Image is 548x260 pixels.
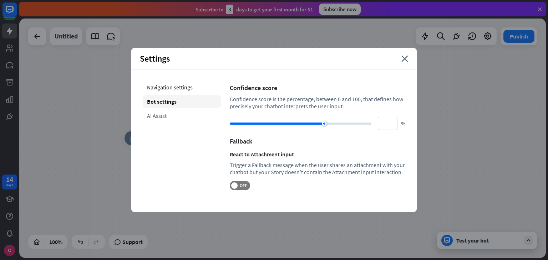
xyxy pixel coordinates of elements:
div: Fallback [230,137,405,145]
div: Untitled [55,27,78,45]
div: Bot settings [143,95,221,108]
span: Settings [140,53,170,64]
button: Publish [503,30,534,43]
div: 14 [6,176,13,183]
div: Confidence score [230,84,405,92]
i: home_2 [129,135,137,142]
button: Open LiveChat chat widget [6,3,27,24]
a: 14 days [2,175,17,189]
i: close [401,56,408,62]
div: Subscribe in days to get your first month for $1 [196,5,313,14]
span: Support [122,236,143,248]
div: AI Assist [143,109,221,122]
div: React to Attachment input [230,151,405,158]
div: days [6,183,13,188]
div: Navigation settings [143,81,221,94]
div: 3 [226,5,233,14]
div: 100% [47,236,65,248]
div: Subscribe now [319,4,361,15]
span: OFF [238,183,249,188]
div: Test your bot [456,237,521,244]
div: Confidence score is the percentage, between 0 and 100, that defines how precisely your chatbot in... [230,95,405,110]
div: Trigger a Fallback message when the user shares an attachment with your chatbot but your Story do... [230,161,405,176]
span: % [401,120,405,127]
